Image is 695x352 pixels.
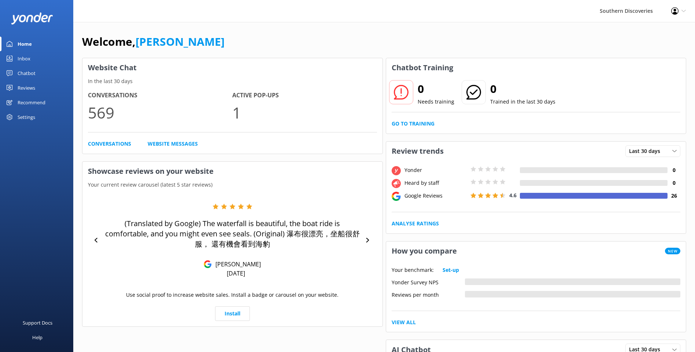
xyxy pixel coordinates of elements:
[403,166,469,174] div: Yonder
[18,66,36,80] div: Chatbot
[386,241,462,261] h3: How you compare
[126,291,339,299] p: Use social proof to increase website sales. Install a badge or carousel on your website.
[82,58,382,77] h3: Website Chat
[392,278,465,285] div: Yonder Survey NPS
[148,140,198,148] a: Website Messages
[136,34,225,49] a: [PERSON_NAME]
[665,248,680,254] span: New
[403,192,469,200] div: Google Reviews
[23,315,52,330] div: Support Docs
[212,260,261,268] p: [PERSON_NAME]
[88,91,232,100] h4: Conversations
[227,269,245,277] p: [DATE]
[18,95,45,110] div: Recommend
[82,33,225,50] h1: Welcome,
[232,100,377,125] p: 1
[11,12,53,25] img: yonder-white-logo.png
[668,179,680,187] h4: 0
[82,162,382,181] h3: Showcase reviews on your website
[668,166,680,174] h4: 0
[18,110,35,124] div: Settings
[88,140,131,148] a: Conversations
[232,91,377,100] h4: Active Pop-ups
[668,192,680,200] h4: 26
[204,260,212,268] img: Google Reviews
[103,218,362,249] p: (Translated by Google) The waterfall is beautiful, the boat ride is comfortable, and you might ev...
[82,181,382,189] p: Your current review carousel (latest 5 star reviews)
[490,98,555,106] p: Trained in the last 30 days
[32,330,42,345] div: Help
[418,80,454,98] h2: 0
[88,100,232,125] p: 569
[215,306,250,321] a: Install
[392,291,465,297] div: Reviews per month
[509,192,517,199] span: 4.6
[386,142,449,161] h3: Review trends
[629,147,665,155] span: Last 30 days
[18,80,35,95] div: Reviews
[82,77,382,85] p: In the last 30 days
[490,80,555,98] h2: 0
[392,220,439,228] a: Analyse Ratings
[403,179,469,187] div: Heard by staff
[392,266,434,274] p: Your benchmark:
[386,58,459,77] h3: Chatbot Training
[392,318,416,326] a: View All
[392,120,435,128] a: Go to Training
[18,37,32,51] div: Home
[443,266,459,274] a: Set-up
[18,51,30,66] div: Inbox
[418,98,454,106] p: Needs training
